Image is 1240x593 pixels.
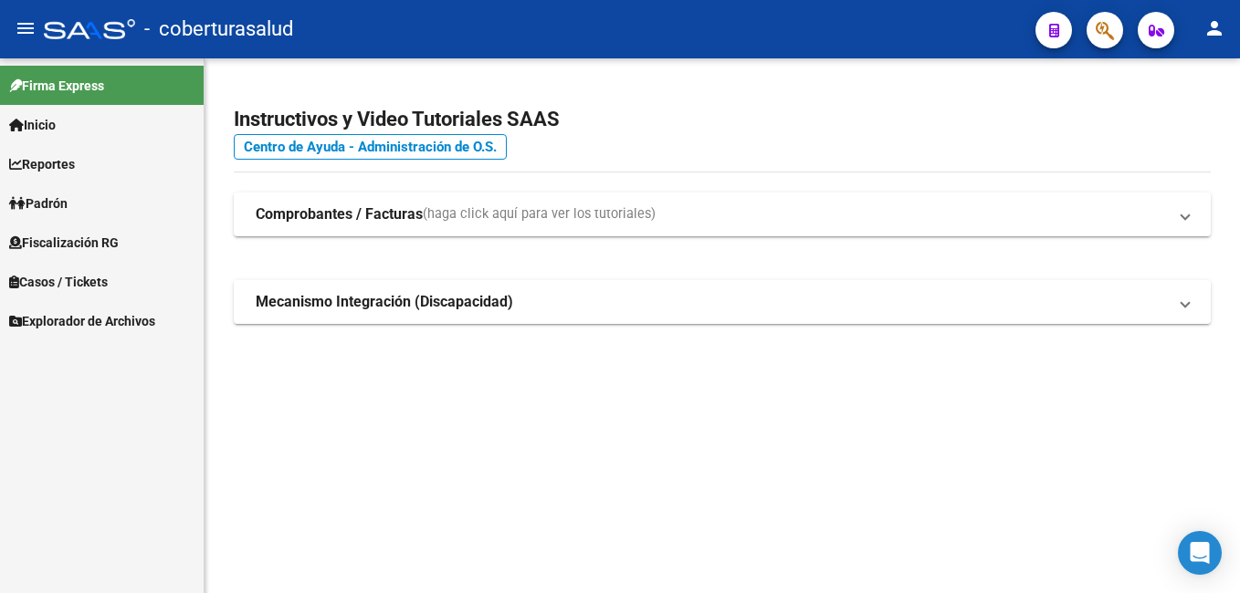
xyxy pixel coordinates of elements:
[234,280,1211,324] mat-expansion-panel-header: Mecanismo Integración (Discapacidad)
[234,134,507,160] a: Centro de Ayuda - Administración de O.S.
[256,204,423,224] strong: Comprobantes / Facturas
[9,311,155,331] span: Explorador de Archivos
[144,9,293,49] span: - coberturasalud
[234,102,1211,137] h2: Instructivos y Video Tutoriales SAAS
[9,76,104,96] span: Firma Express
[234,192,1211,236] mat-expansion-panel-header: Comprobantes / Facturas(haga click aquí para ver los tutoriales)
[9,154,75,174] span: Reportes
[15,17,37,39] mat-icon: menu
[423,204,656,224] span: (haga click aquí para ver los tutoriales)
[9,233,119,253] span: Fiscalización RG
[1178,531,1222,575] div: Open Intercom Messenger
[256,292,513,312] strong: Mecanismo Integración (Discapacidad)
[9,193,68,213] span: Padrón
[1203,17,1225,39] mat-icon: person
[9,115,56,135] span: Inicio
[9,272,108,292] span: Casos / Tickets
